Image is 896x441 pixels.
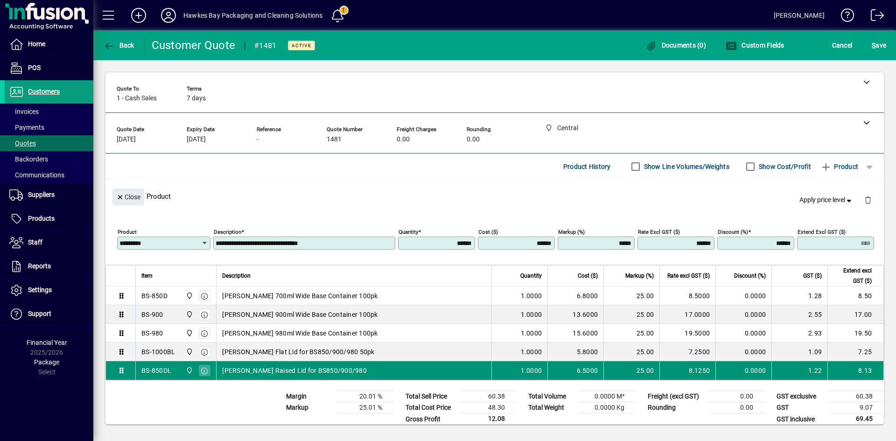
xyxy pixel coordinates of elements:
span: 1.0000 [521,329,542,338]
a: Products [5,207,93,231]
span: Payments [9,124,44,131]
td: 25.00 [603,305,659,324]
td: 9.07 [828,402,884,413]
a: Suppliers [5,183,93,207]
span: Discount (%) [734,271,766,281]
span: Back [103,42,134,49]
td: GST exclusive [772,391,828,402]
td: 0.0000 Kg [580,402,636,413]
td: 13.6000 [547,305,603,324]
td: 8.13 [827,361,883,380]
span: 0.00 [397,136,410,143]
td: 0.0000 M³ [580,391,636,402]
a: Home [5,33,93,56]
span: [PERSON_NAME] 980ml Wide Base Container 100pk [222,329,378,338]
td: 60.38 [828,391,884,402]
span: Apply price level [799,195,854,205]
mat-label: Markup (%) [558,229,585,235]
span: Central [183,347,194,357]
mat-label: Cost ($) [478,229,498,235]
span: ave [872,38,886,53]
td: 1.22 [771,361,827,380]
span: 1.0000 [521,310,542,319]
span: Home [28,40,45,48]
td: 17.00 [827,305,883,324]
span: Settings [28,286,52,294]
button: Delete [857,189,879,211]
mat-label: Extend excl GST ($) [798,229,846,235]
a: Staff [5,231,93,254]
span: 1.0000 [521,347,542,357]
td: 1.09 [771,343,827,361]
span: - [257,136,259,143]
span: Product [820,159,858,174]
td: Total Weight [524,402,580,413]
mat-label: Quantity [399,229,418,235]
div: BS-900 [141,310,163,319]
div: BS-1000BL [141,347,175,357]
a: Quotes [5,135,93,151]
div: Product [105,179,884,213]
td: 1.28 [771,287,827,305]
a: Backorders [5,151,93,167]
td: Margin [281,391,337,402]
span: Package [34,358,59,366]
span: [DATE] [117,136,136,143]
span: Central [183,309,194,320]
button: Product History [560,158,615,175]
button: Profile [154,7,183,24]
span: [PERSON_NAME] Raised Lid for BS850/900/980 [222,366,367,375]
span: 1.0000 [521,366,542,375]
td: 0.0000 [715,305,771,324]
td: GST [772,402,828,413]
span: [PERSON_NAME] 900ml Wide Base Container 100pk [222,310,378,319]
a: Knowledge Base [834,2,854,32]
td: 0.00 [708,391,764,402]
span: Description [222,271,251,281]
td: Total Cost Price [401,402,460,413]
span: Reports [28,262,51,270]
span: 1481 [327,136,342,143]
label: Show Line Volumes/Weights [642,162,729,171]
span: [PERSON_NAME] Flat Lid for BS850/900/980 50pk [222,347,374,357]
td: Rounding [643,402,708,413]
mat-label: Description [214,229,241,235]
td: 25.00 [603,361,659,380]
td: 0.00 [708,402,764,413]
td: Markup [281,402,337,413]
a: POS [5,56,93,80]
mat-label: Product [118,229,137,235]
span: Cost ($) [578,271,598,281]
div: 8.1250 [665,366,710,375]
div: 8.5000 [665,291,710,301]
label: Show Cost/Profit [757,162,811,171]
app-page-header-button: Close [110,192,147,201]
span: Quantity [520,271,542,281]
td: 7.25 [827,343,883,361]
button: Cancel [830,37,855,54]
span: Product History [563,159,611,174]
td: 15.6000 [547,324,603,343]
button: Back [101,37,137,54]
td: 2.55 [771,305,827,324]
app-page-header-button: Delete [857,196,879,204]
span: Quotes [9,140,36,147]
a: Invoices [5,104,93,119]
div: Hawkes Bay Packaging and Cleaning Solutions [183,8,323,23]
div: Customer Quote [152,38,236,53]
button: Add [124,7,154,24]
a: Payments [5,119,93,135]
span: Close [116,189,140,205]
span: [PERSON_NAME] 700ml Wide Base Container 100pk [222,291,378,301]
td: 25.01 % [337,402,393,413]
span: 1 - Cash Sales [117,95,157,102]
span: Financial Year [27,339,67,346]
td: Total Sell Price [401,391,460,402]
span: Suppliers [28,191,55,198]
td: 2.93 [771,324,827,343]
button: Apply price level [796,192,857,209]
span: Communications [9,171,64,179]
span: Products [28,215,55,222]
div: 7.2500 [665,347,710,357]
span: Central [183,291,194,301]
